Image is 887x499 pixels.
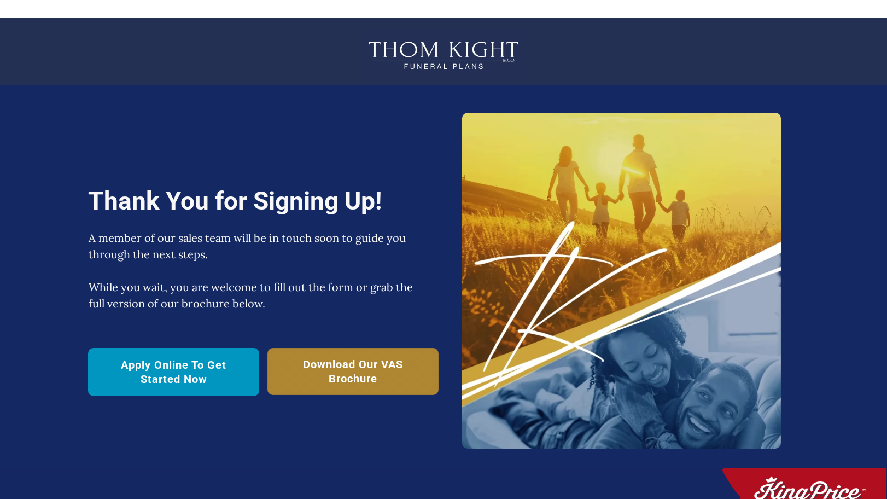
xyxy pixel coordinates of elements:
h1: Thank You for Signing Up! [88,185,439,229]
p: A member of our sales team will be in touch soon to guide you through the next steps. While you w... [89,230,428,323]
span: Download Our VAS Brochure [280,357,426,386]
a: Apply Online To Get Started Now [88,348,259,396]
a: Download Our VAS Brochure [267,348,439,395]
span: Apply Online To Get Started Now [101,358,246,386]
img: thomkight-funeral-plans-hero [462,113,781,449]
